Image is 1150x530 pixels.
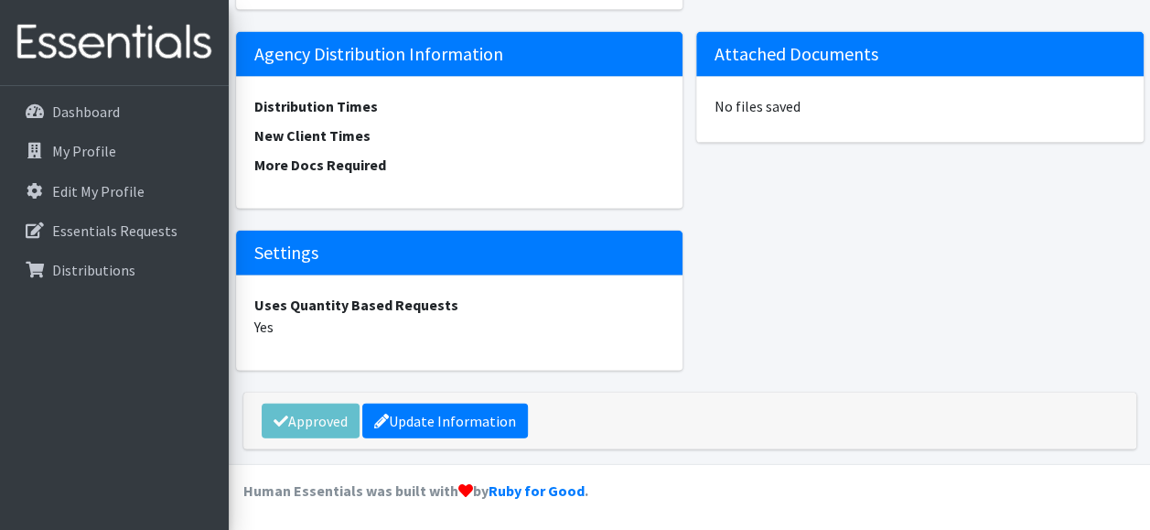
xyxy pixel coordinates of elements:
[254,294,665,316] dt: Uses Quantity Based Requests
[52,261,135,279] p: Distributions
[254,124,665,146] dt: New Client Times
[696,32,1144,77] h5: Attached Documents
[52,182,145,200] p: Edit My Profile
[489,481,585,500] a: Ruby for Good
[236,32,683,77] h5: Agency Distribution Information
[243,481,588,500] strong: Human Essentials was built with by .
[7,173,221,210] a: Edit My Profile
[7,12,221,73] img: HumanEssentials
[254,154,665,176] dt: More Docs Required
[7,93,221,130] a: Dashboard
[7,212,221,249] a: Essentials Requests
[362,404,528,438] a: Update Information
[254,316,665,338] dd: Yes
[7,133,221,169] a: My Profile
[254,95,665,117] dt: Distribution Times
[7,252,221,288] a: Distributions
[52,222,177,240] p: Essentials Requests
[236,231,683,276] h5: Settings
[52,142,116,160] p: My Profile
[52,103,120,121] p: Dashboard
[715,95,1125,117] dd: No files saved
